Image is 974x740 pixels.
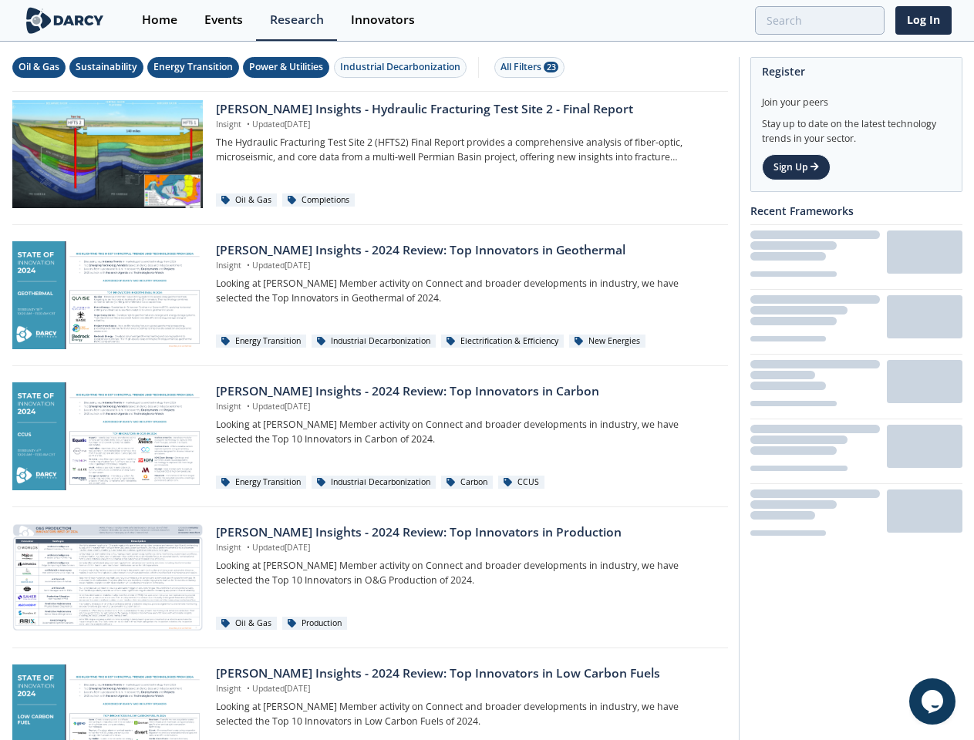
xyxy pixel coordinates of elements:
p: Looking at [PERSON_NAME] Member activity on Connect and broader developments in industry, we have... [216,277,716,305]
div: Energy Transition [216,476,306,489]
div: Oil & Gas [216,617,277,631]
iframe: chat widget [909,678,959,725]
div: Completions [282,193,355,207]
div: Production [282,617,347,631]
button: Energy Transition [147,57,239,78]
a: Log In [895,6,952,35]
div: Join your peers [762,85,951,109]
button: Industrial Decarbonization [334,57,467,78]
div: All Filters [500,60,558,74]
a: Darcy Insights - Hydraulic Fracturing Test Site 2 - Final Report preview [PERSON_NAME] Insights -... [12,100,728,208]
button: Oil & Gas [12,57,66,78]
div: [PERSON_NAME] Insights - 2024 Review: Top Innovators in Production [216,523,716,542]
span: • [244,119,252,129]
div: Carbon [441,476,493,489]
p: Looking at [PERSON_NAME] Member activity on Connect and broader developments in industry, we have... [216,559,716,587]
a: Darcy Insights - 2024 Review: Top Innovators in Geothermal preview [PERSON_NAME] Insights - 2024 ... [12,241,728,349]
div: CCUS [498,476,544,489]
div: Industrial Decarbonization [312,476,436,489]
span: 23 [544,62,558,72]
p: Insight Updated [DATE] [216,119,716,131]
div: Electrification & Efficiency [441,335,564,348]
div: Industrial Decarbonization [340,60,460,74]
div: Home [142,14,177,26]
button: Sustainability [69,57,143,78]
div: Oil & Gas [216,193,277,207]
span: • [244,683,252,694]
div: [PERSON_NAME] Insights - 2024 Review: Top Innovators in Carbon [216,382,716,401]
img: logo-wide.svg [23,7,107,34]
span: • [244,401,252,412]
button: All Filters 23 [494,57,565,78]
a: Darcy Insights - 2024 Review: Top Innovators in Production preview [PERSON_NAME] Insights - 2024 ... [12,523,728,631]
div: Energy Transition [216,335,306,348]
div: Sustainability [76,60,137,74]
a: Darcy Insights - 2024 Review: Top Innovators in Carbon preview [PERSON_NAME] Insights - 2024 Revi... [12,382,728,490]
p: Looking at [PERSON_NAME] Member activity on Connect and broader developments in industry, we have... [216,700,716,728]
div: Research [270,14,324,26]
input: Advanced Search [755,6,885,35]
p: Insight Updated [DATE] [216,401,716,413]
div: Oil & Gas [19,60,59,74]
div: [PERSON_NAME] Insights - 2024 Review: Top Innovators in Geothermal [216,241,716,260]
p: Insight Updated [DATE] [216,260,716,272]
a: Sign Up [762,154,831,180]
div: Register [762,58,951,85]
p: Insight Updated [DATE] [216,542,716,554]
div: New Energies [569,335,645,348]
span: • [244,542,252,553]
div: [PERSON_NAME] Insights - Hydraulic Fracturing Test Site 2 - Final Report [216,100,716,119]
div: [PERSON_NAME] Insights - 2024 Review: Top Innovators in Low Carbon Fuels [216,664,716,683]
div: Industrial Decarbonization [312,335,436,348]
div: Stay up to date on the latest technology trends in your sector. [762,109,951,146]
span: • [244,260,252,271]
p: Insight Updated [DATE] [216,683,716,695]
div: Energy Transition [153,60,233,74]
p: Looking at [PERSON_NAME] Member activity on Connect and broader developments in industry, we have... [216,418,716,446]
div: Events [204,14,243,26]
div: Power & Utilities [249,60,323,74]
p: The Hydraulic Fracturing Test Site 2 (HFTS2) Final Report provides a comprehensive analysis of fi... [216,136,716,164]
div: Recent Frameworks [750,197,962,224]
button: Power & Utilities [243,57,329,78]
div: Innovators [351,14,415,26]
